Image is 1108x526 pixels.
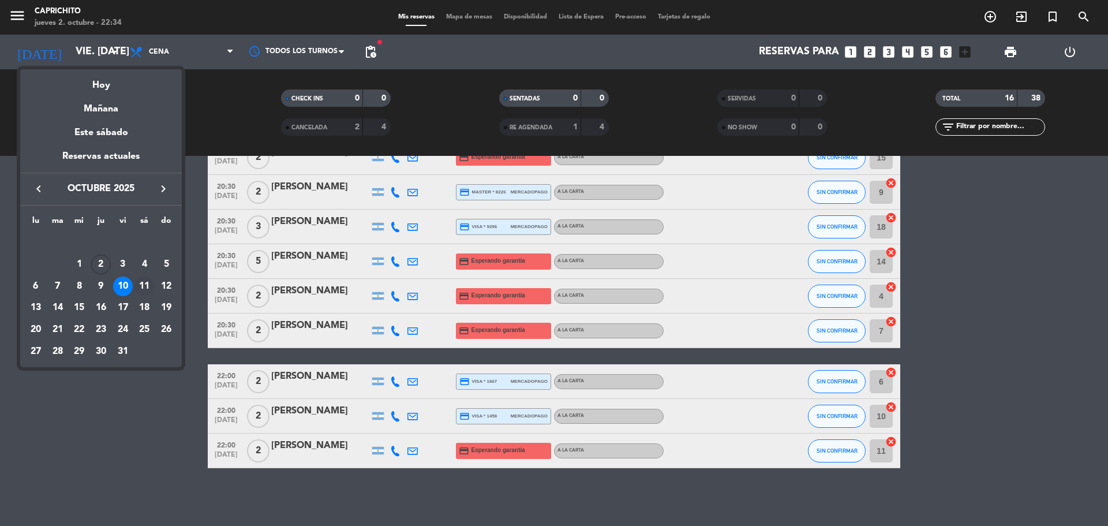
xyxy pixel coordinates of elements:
th: viernes [112,214,134,232]
div: 10 [113,277,133,296]
td: 27 de octubre de 2025 [25,341,47,363]
div: 30 [91,342,111,361]
td: 5 de octubre de 2025 [155,253,177,275]
td: 30 de octubre de 2025 [90,341,112,363]
div: 8 [69,277,89,296]
div: 25 [134,320,154,340]
td: 14 de octubre de 2025 [47,297,69,319]
div: Este sábado [20,117,182,149]
div: 23 [91,320,111,340]
div: 6 [26,277,46,296]
div: Reservas actuales [20,149,182,173]
td: 6 de octubre de 2025 [25,275,47,297]
td: 26 de octubre de 2025 [155,319,177,341]
td: 9 de octubre de 2025 [90,275,112,297]
th: martes [47,214,69,232]
div: 19 [156,298,176,318]
div: Mañana [20,93,182,117]
td: 12 de octubre de 2025 [155,275,177,297]
td: 20 de octubre de 2025 [25,319,47,341]
div: Hoy [20,69,182,93]
div: 7 [48,277,68,296]
div: 24 [113,320,133,340]
th: jueves [90,214,112,232]
i: keyboard_arrow_right [156,182,170,196]
div: 27 [26,342,46,361]
div: 3 [113,255,133,274]
div: 9 [91,277,111,296]
div: 29 [69,342,89,361]
td: 28 de octubre de 2025 [47,341,69,363]
div: 17 [113,298,133,318]
td: 29 de octubre de 2025 [68,341,90,363]
button: keyboard_arrow_left [28,181,49,196]
div: 13 [26,298,46,318]
div: 1 [69,255,89,274]
td: 25 de octubre de 2025 [134,319,156,341]
div: 11 [134,277,154,296]
div: 28 [48,342,68,361]
button: keyboard_arrow_right [153,181,174,196]
i: keyboard_arrow_left [32,182,46,196]
td: 2 de octubre de 2025 [90,253,112,275]
div: 2 [91,255,111,274]
td: 21 de octubre de 2025 [47,319,69,341]
div: 22 [69,320,89,340]
div: 14 [48,298,68,318]
td: 13 de octubre de 2025 [25,297,47,319]
td: 18 de octubre de 2025 [134,297,156,319]
span: octubre 2025 [49,181,153,196]
td: 1 de octubre de 2025 [68,253,90,275]
td: 7 de octubre de 2025 [47,275,69,297]
td: OCT. [25,232,177,253]
div: 12 [156,277,176,296]
td: 15 de octubre de 2025 [68,297,90,319]
td: 16 de octubre de 2025 [90,297,112,319]
div: 16 [91,298,111,318]
td: 19 de octubre de 2025 [155,297,177,319]
td: 3 de octubre de 2025 [112,253,134,275]
div: 20 [26,320,46,340]
td: 4 de octubre de 2025 [134,253,156,275]
div: 15 [69,298,89,318]
td: 22 de octubre de 2025 [68,319,90,341]
div: 4 [134,255,154,274]
th: sábado [134,214,156,232]
td: 23 de octubre de 2025 [90,319,112,341]
th: miércoles [68,214,90,232]
td: 10 de octubre de 2025 [112,275,134,297]
div: 26 [156,320,176,340]
div: 5 [156,255,176,274]
div: 18 [134,298,154,318]
td: 24 de octubre de 2025 [112,319,134,341]
td: 8 de octubre de 2025 [68,275,90,297]
th: domingo [155,214,177,232]
td: 17 de octubre de 2025 [112,297,134,319]
div: 21 [48,320,68,340]
div: 31 [113,342,133,361]
th: lunes [25,214,47,232]
td: 11 de octubre de 2025 [134,275,156,297]
td: 31 de octubre de 2025 [112,341,134,363]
